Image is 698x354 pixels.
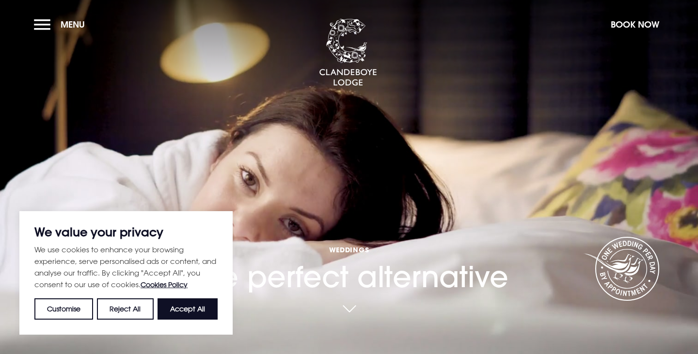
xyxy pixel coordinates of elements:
img: Clandeboye Lodge [319,19,377,87]
div: We value your privacy [19,211,233,335]
button: Menu [34,14,90,35]
button: Reject All [97,298,153,320]
span: Weddings [190,245,508,254]
button: Book Now [606,14,664,35]
a: Cookies Policy [141,280,188,289]
span: Menu [61,19,85,30]
h1: The perfect alternative [190,201,508,294]
p: We use cookies to enhance your browsing experience, serve personalised ads or content, and analys... [34,244,218,291]
button: Customise [34,298,93,320]
button: Accept All [158,298,218,320]
p: We value your privacy [34,226,218,238]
